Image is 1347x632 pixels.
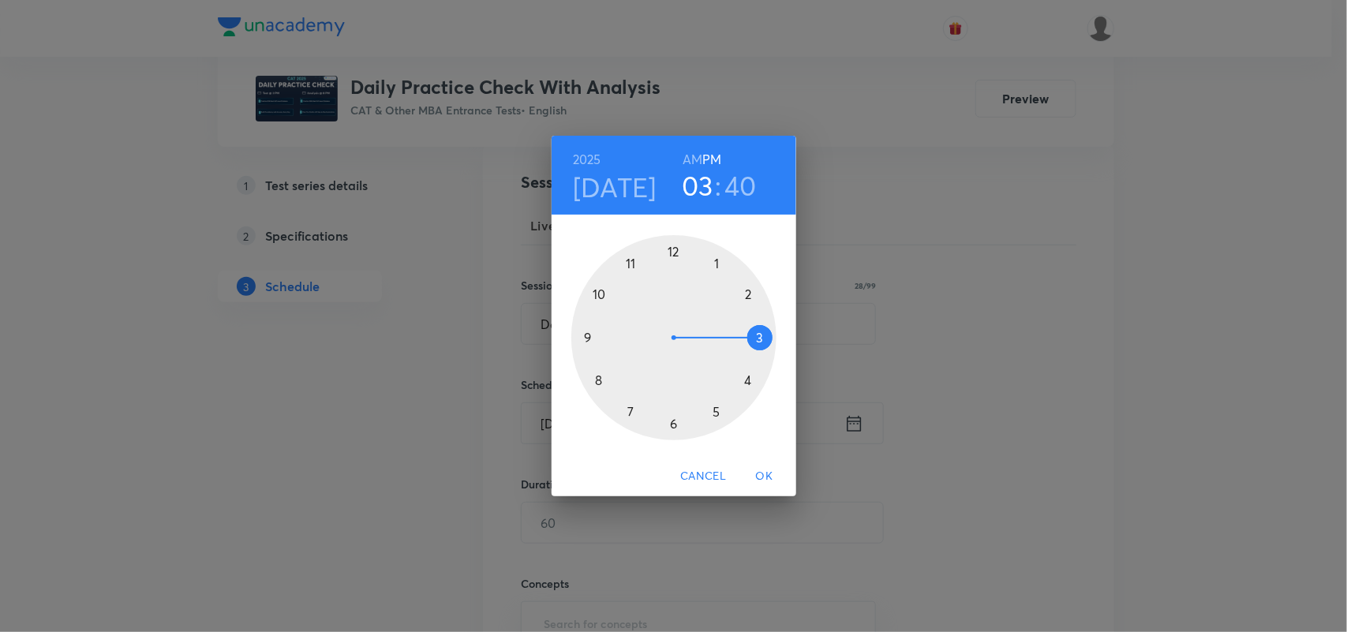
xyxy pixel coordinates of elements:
[739,462,790,491] button: OK
[715,169,721,202] h3: :
[682,169,713,202] button: 03
[573,170,657,204] button: [DATE]
[680,466,726,486] span: Cancel
[746,466,784,486] span: OK
[683,148,702,170] button: AM
[573,148,601,170] button: 2025
[702,148,721,170] button: PM
[674,462,732,491] button: Cancel
[724,169,757,202] button: 40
